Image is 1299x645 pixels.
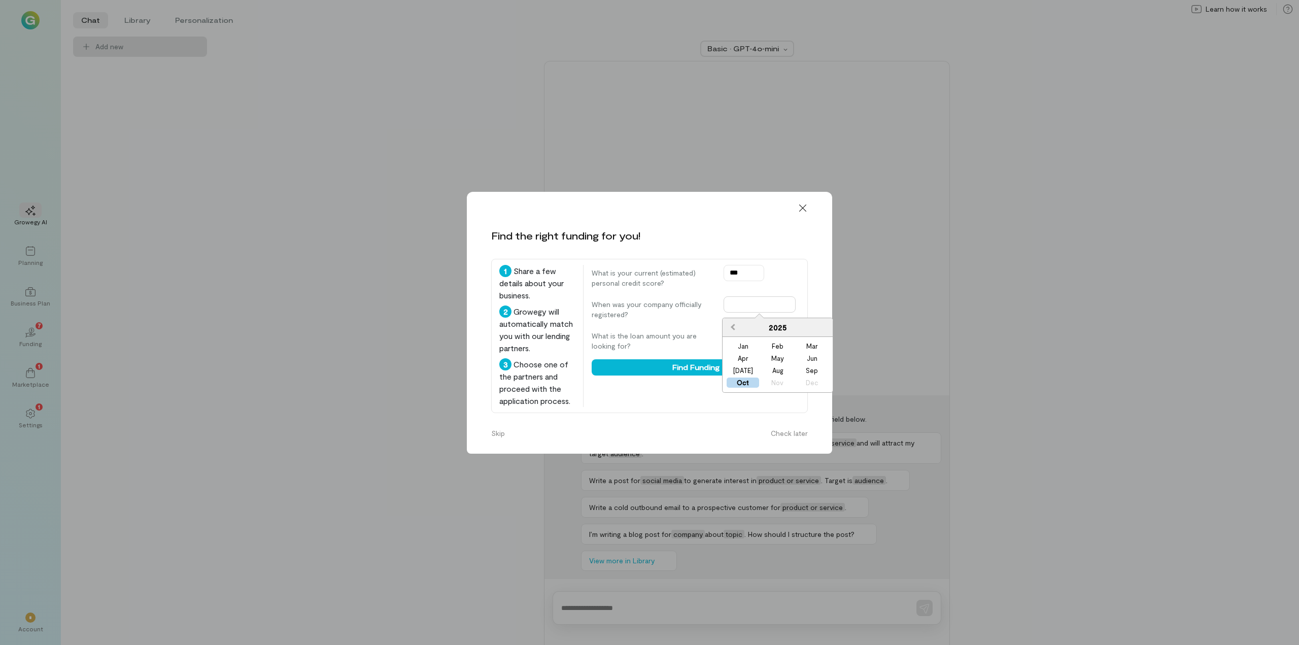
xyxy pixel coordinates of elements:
[499,358,575,407] div: Choose one of the partners and proceed with the application process.
[761,341,794,351] div: Choose February 2025
[761,365,794,376] div: Choose August 2025
[727,353,759,363] div: Choose April 2025
[592,299,713,320] label: When was your company officially registered?
[592,359,800,376] button: Find Funding
[499,305,511,318] div: 2
[499,305,575,354] div: Growegy will automatically match you with our lending partners.
[499,358,511,370] div: 3
[727,365,759,376] div: Choose July 2025
[761,353,794,363] div: Choose May 2025
[796,341,828,351] div: Choose March 2025
[727,341,759,351] div: Choose January 2025
[485,425,511,442] button: Skip
[726,340,829,389] div: month 2025-10
[499,265,575,301] div: Share a few details about your business.
[499,265,511,277] div: 1
[727,378,759,388] div: Choose October 2025
[765,425,814,442] button: Check later
[724,319,740,335] button: Previous Year
[723,318,833,337] div: 2025
[592,268,713,288] label: What is your current (estimated) personal credit score?
[796,378,828,388] div: Not available December 2025
[796,353,828,363] div: Choose June 2025
[491,228,640,243] div: Find the right funding for you!
[796,365,828,376] div: Choose September 2025
[761,378,794,388] div: Not available November 2025
[592,331,713,351] label: What is the loan amount you are looking for?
